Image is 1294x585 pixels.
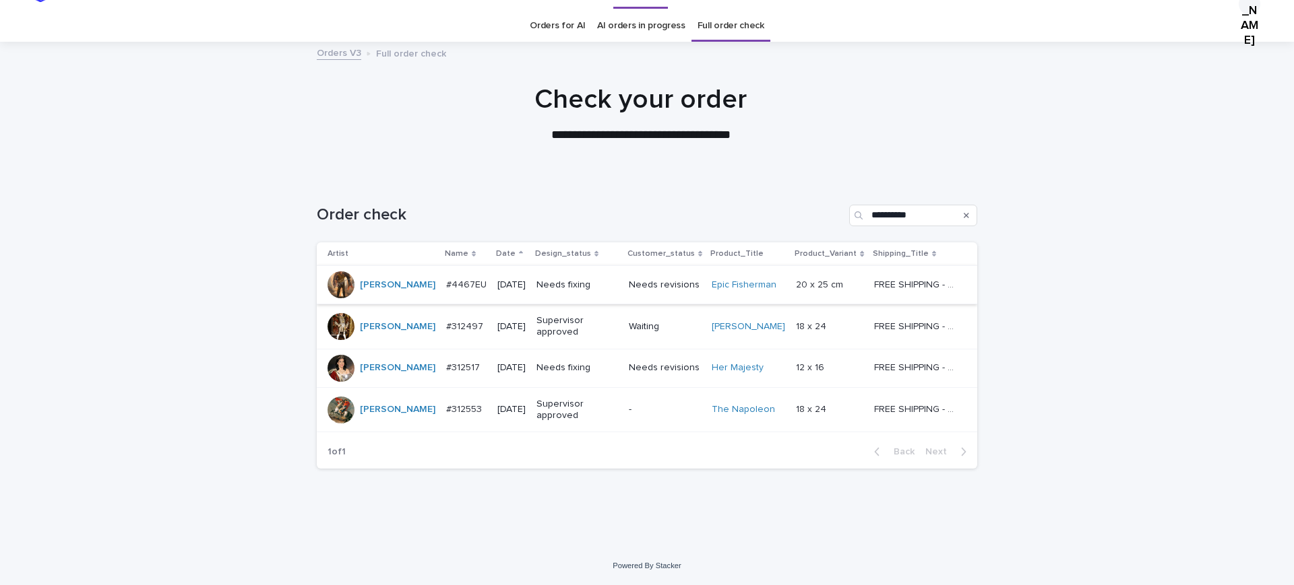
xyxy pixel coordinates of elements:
p: #312517 [446,359,483,374]
p: Date [496,246,516,261]
p: 18 x 24 [796,318,829,333]
p: FREE SHIPPING - preview in 1-2 business days, after your approval delivery will take 5-10 b.d. [874,318,958,333]
p: [DATE] [497,362,526,374]
p: Design_status [535,246,591,261]
a: [PERSON_NAME] [712,321,785,333]
p: #4467EU [446,277,489,291]
a: [PERSON_NAME] [360,321,435,333]
p: Name [445,246,468,261]
a: Her Majesty [712,362,764,374]
p: - [629,404,701,415]
p: 1 of 1 [317,436,357,469]
input: Search [849,205,977,226]
p: [DATE] [497,321,526,333]
p: 18 x 24 [796,401,829,415]
p: Supervisor approved [536,315,618,338]
h1: Check your order [311,83,971,116]
p: FREE SHIPPING - preview in 1-2 business days, after your approval delivery will take 6-10 busines... [874,277,958,291]
p: Needs fixing [536,279,618,291]
span: Next [925,447,955,456]
p: Product_Variant [795,246,857,261]
p: FREE SHIPPING - preview in 1-2 business days, after your approval delivery will take 5-10 b.d. [874,401,958,415]
p: 20 x 25 cm [796,277,846,291]
p: 12 x 16 [796,359,827,374]
a: Epic Fisherman [712,279,776,291]
p: Product_Title [710,246,764,261]
p: Needs fixing [536,362,618,374]
a: [PERSON_NAME] [360,279,435,291]
p: FREE SHIPPING - preview in 1-2 business days, after your approval delivery will take 5-10 b.d. [874,359,958,374]
tr: [PERSON_NAME] #312553#312553 [DATE]Supervisor approved-The Napoleon 18 x 2418 x 24 FREE SHIPPING ... [317,387,977,432]
tr: [PERSON_NAME] #4467EU#4467EU [DATE]Needs fixingNeeds revisionsEpic Fisherman 20 x 25 cm20 x 25 cm... [317,266,977,304]
p: Supervisor approved [536,399,618,421]
p: Shipping_Title [873,246,929,261]
a: [PERSON_NAME] [360,404,435,415]
a: Orders V3 [317,44,361,60]
a: Powered By Stacker [613,561,681,570]
p: #312553 [446,401,485,415]
a: Full order check [698,10,764,42]
span: Back [886,447,915,456]
p: [DATE] [497,279,526,291]
button: Next [920,446,977,458]
p: Needs revisions [629,362,701,374]
p: Customer_status [627,246,695,261]
a: [PERSON_NAME] [360,362,435,374]
p: Needs revisions [629,279,701,291]
a: AI orders in progress [597,10,685,42]
p: Artist [328,246,348,261]
a: Orders for AI [530,10,585,42]
p: Waiting [629,321,701,333]
button: Back [863,446,920,458]
a: The Napoleon [712,404,775,415]
p: #312497 [446,318,486,333]
h1: Order check [317,205,844,225]
p: [DATE] [497,404,526,415]
p: Full order check [376,45,446,60]
tr: [PERSON_NAME] #312517#312517 [DATE]Needs fixingNeeds revisionsHer Majesty 12 x 1612 x 16 FREE SHI... [317,349,977,387]
tr: [PERSON_NAME] #312497#312497 [DATE]Supervisor approvedWaiting[PERSON_NAME] 18 x 2418 x 24 FREE SH... [317,304,977,349]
